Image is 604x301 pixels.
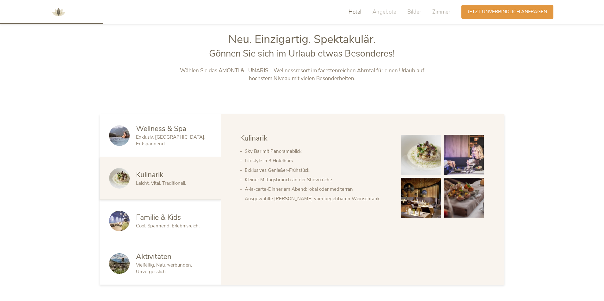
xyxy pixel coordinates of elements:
[136,124,186,134] span: Wellness & Spa
[240,133,268,143] span: Kulinarik
[209,47,395,60] span: Gönnen Sie sich im Urlaub etwas Besonderes!
[373,8,396,15] span: Angebote
[228,32,376,47] span: Neu. Einzigartig. Spektakulär.
[170,67,434,83] p: Wählen Sie das AMONTI & LUNARIS – Wellnessresort im facettenreichen Ahrntal für einen Urlaub auf ...
[136,262,192,275] span: Vielfältig. Naturverbunden. Unvergesslich.
[49,9,68,14] a: AMONTI & LUNARIS Wellnessresort
[136,170,163,180] span: Kulinarik
[432,8,450,15] span: Zimmer
[136,252,171,262] span: Aktivitäten
[468,9,547,15] span: Jetzt unverbindlich anfragen
[136,180,186,186] span: Leicht. Vital. Traditionell.
[136,213,181,222] span: Familie & Kids
[245,175,388,184] li: Kleiner Mittagsbrunch an der Showküche
[245,166,388,175] li: Exklusives Genießer-Frühstück
[245,184,388,194] li: À-la-carte-Dinner am Abend: lokal oder mediterran
[49,3,68,21] img: AMONTI & LUNARIS Wellnessresort
[245,147,388,156] li: Sky Bar mit Panoramablick
[245,194,388,203] li: Ausgewählte [PERSON_NAME] vom begehbaren Weinschrank
[245,156,388,166] li: Lifestyle in 3 Hotelbars
[136,134,205,147] span: Exklusiv. [GEOGRAPHIC_DATA]. Entspannend.
[348,8,361,15] span: Hotel
[407,8,421,15] span: Bilder
[136,223,200,229] span: Cool. Spannend. Erlebnisreich.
